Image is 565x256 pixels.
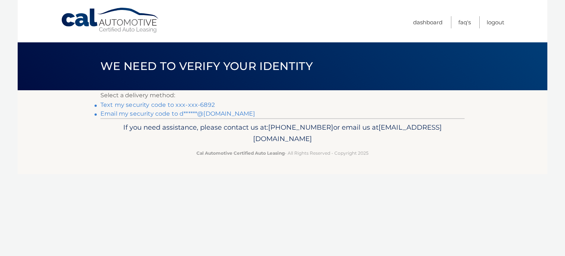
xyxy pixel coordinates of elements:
a: Text my security code to xxx-xxx-6892 [100,101,215,108]
span: [PHONE_NUMBER] [268,123,333,131]
a: FAQ's [458,16,471,28]
strong: Cal Automotive Certified Auto Leasing [196,150,285,156]
p: Select a delivery method: [100,90,465,101]
p: If you need assistance, please contact us at: or email us at [105,122,460,145]
a: Email my security code to d******@[DOMAIN_NAME] [100,110,255,117]
a: Logout [487,16,504,28]
p: - All Rights Reserved - Copyright 2025 [105,149,460,157]
a: Cal Automotive [61,7,160,34]
span: We need to verify your identity [100,59,313,73]
a: Dashboard [413,16,443,28]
